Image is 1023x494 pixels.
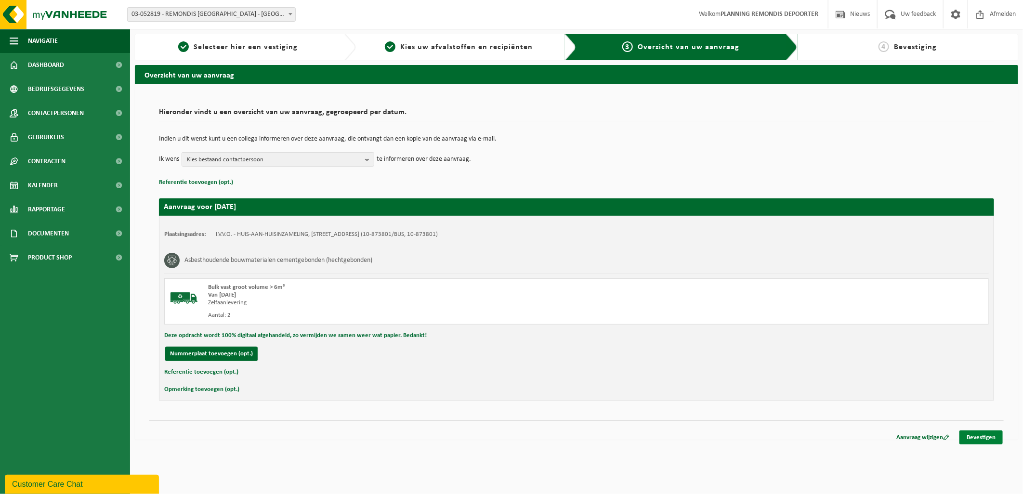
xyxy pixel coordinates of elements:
[28,125,64,149] span: Gebruikers
[385,41,395,52] span: 2
[28,173,58,197] span: Kalender
[377,152,471,167] p: te informeren over deze aanvraag.
[28,101,84,125] span: Contactpersonen
[638,43,739,51] span: Overzicht van uw aanvraag
[164,231,206,237] strong: Plaatsingsadres:
[164,383,239,396] button: Opmerking toevoegen (opt.)
[170,284,198,312] img: BL-SO-LV.png
[128,8,295,21] span: 03-052819 - REMONDIS WEST-VLAANDEREN - OOSTENDE
[5,473,161,494] iframe: chat widget
[135,65,1018,84] h2: Overzicht van uw aanvraag
[159,108,994,121] h2: Hieronder vindt u een overzicht van uw aanvraag, gegroepeerd per datum.
[178,41,189,52] span: 1
[140,41,337,53] a: 1Selecteer hier een vestiging
[879,41,889,52] span: 4
[194,43,298,51] span: Selecteer hier een vestiging
[28,246,72,270] span: Product Shop
[127,7,296,22] span: 03-052819 - REMONDIS WEST-VLAANDEREN - OOSTENDE
[208,292,236,298] strong: Van [DATE]
[165,347,258,361] button: Nummerplaat toevoegen (opt.)
[159,152,179,167] p: Ik wens
[164,203,236,211] strong: Aanvraag voor [DATE]
[889,430,957,444] a: Aanvraag wijzigen
[216,231,438,238] td: I.V.V.O. - HUIS-AAN-HUISINZAMELING, [STREET_ADDRESS] (10-873801/BUS, 10-873801)
[28,29,58,53] span: Navigatie
[164,329,427,342] button: Deze opdracht wordt 100% digitaal afgehandeld, zo vermijden we samen weer wat papier. Bedankt!
[28,77,84,101] span: Bedrijfsgegevens
[400,43,533,51] span: Kies uw afvalstoffen en recipiënten
[187,153,361,167] span: Kies bestaand contactpersoon
[959,430,1003,444] a: Bevestigen
[164,366,238,378] button: Referentie toevoegen (opt.)
[159,176,233,189] button: Referentie toevoegen (opt.)
[28,53,64,77] span: Dashboard
[894,43,937,51] span: Bevestiging
[28,197,65,221] span: Rapportage
[721,11,818,18] strong: PLANNING REMONDIS DEPOORTER
[622,41,633,52] span: 3
[182,152,374,167] button: Kies bestaand contactpersoon
[28,149,66,173] span: Contracten
[208,284,285,290] span: Bulk vast groot volume > 6m³
[184,253,372,268] h3: Asbesthoudende bouwmaterialen cementgebonden (hechtgebonden)
[361,41,558,53] a: 2Kies uw afvalstoffen en recipiënten
[28,221,69,246] span: Documenten
[159,136,994,143] p: Indien u dit wenst kunt u een collega informeren over deze aanvraag, die ontvangt dan een kopie v...
[208,299,615,307] div: Zelfaanlevering
[208,312,615,319] div: Aantal: 2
